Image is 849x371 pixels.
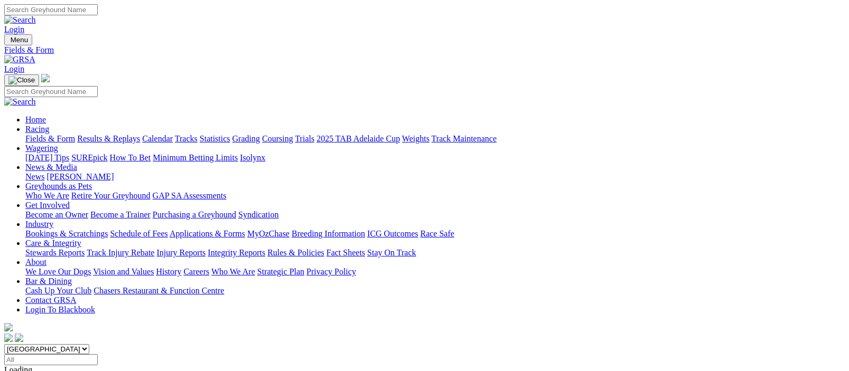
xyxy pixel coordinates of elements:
[156,267,181,276] a: History
[90,210,151,219] a: Become a Trainer
[432,134,497,143] a: Track Maintenance
[25,191,69,200] a: Who We Are
[4,4,98,15] input: Search
[4,334,13,342] img: facebook.svg
[295,134,314,143] a: Trials
[262,134,293,143] a: Coursing
[232,134,260,143] a: Grading
[4,34,32,45] button: Toggle navigation
[25,172,44,181] a: News
[11,36,28,44] span: Menu
[326,248,365,257] a: Fact Sheets
[153,153,238,162] a: Minimum Betting Limits
[4,323,13,331] img: logo-grsa-white.png
[4,25,24,34] a: Login
[25,277,72,286] a: Bar & Dining
[153,210,236,219] a: Purchasing a Greyhound
[156,248,206,257] a: Injury Reports
[153,191,227,200] a: GAP SA Assessments
[41,74,50,82] img: logo-grsa-white.png
[71,191,151,200] a: Retire Your Greyhound
[4,74,39,86] button: Toggle navigation
[25,153,845,163] div: Wagering
[4,86,98,97] input: Search
[402,134,430,143] a: Weights
[183,267,209,276] a: Careers
[46,172,114,181] a: [PERSON_NAME]
[25,258,46,267] a: About
[25,182,92,191] a: Greyhounds as Pets
[211,267,255,276] a: Who We Are
[240,153,265,162] a: Isolynx
[25,115,46,124] a: Home
[25,191,845,201] div: Greyhounds as Pets
[25,210,88,219] a: Become an Owner
[4,15,36,25] img: Search
[420,229,454,238] a: Race Safe
[8,76,35,84] img: Close
[208,248,265,257] a: Integrity Reports
[25,286,845,296] div: Bar & Dining
[110,153,151,162] a: How To Bet
[247,229,290,238] a: MyOzChase
[25,305,95,314] a: Login To Blackbook
[238,210,278,219] a: Syndication
[110,229,167,238] a: Schedule of Fees
[25,286,91,295] a: Cash Up Your Club
[25,248,845,258] div: Care & Integrity
[25,153,69,162] a: [DATE] Tips
[175,134,198,143] a: Tracks
[25,163,77,172] a: News & Media
[25,229,108,238] a: Bookings & Scratchings
[25,220,53,229] a: Industry
[93,267,154,276] a: Vision and Values
[15,334,23,342] img: twitter.svg
[77,134,140,143] a: Results & Replays
[142,134,173,143] a: Calendar
[25,210,845,220] div: Get Involved
[367,229,418,238] a: ICG Outcomes
[25,172,845,182] div: News & Media
[94,286,224,295] a: Chasers Restaurant & Function Centre
[25,125,49,134] a: Racing
[257,267,304,276] a: Strategic Plan
[4,64,24,73] a: Login
[367,248,416,257] a: Stay On Track
[306,267,356,276] a: Privacy Policy
[25,267,845,277] div: About
[4,55,35,64] img: GRSA
[25,248,85,257] a: Stewards Reports
[4,354,98,365] input: Select date
[200,134,230,143] a: Statistics
[25,239,81,248] a: Care & Integrity
[25,201,70,210] a: Get Involved
[25,134,845,144] div: Racing
[25,267,91,276] a: We Love Our Dogs
[4,45,845,55] a: Fields & Form
[4,97,36,107] img: Search
[316,134,400,143] a: 2025 TAB Adelaide Cup
[25,134,75,143] a: Fields & Form
[87,248,154,257] a: Track Injury Rebate
[170,229,245,238] a: Applications & Forms
[25,296,76,305] a: Contact GRSA
[25,144,58,153] a: Wagering
[267,248,324,257] a: Rules & Policies
[71,153,107,162] a: SUREpick
[25,229,845,239] div: Industry
[292,229,365,238] a: Breeding Information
